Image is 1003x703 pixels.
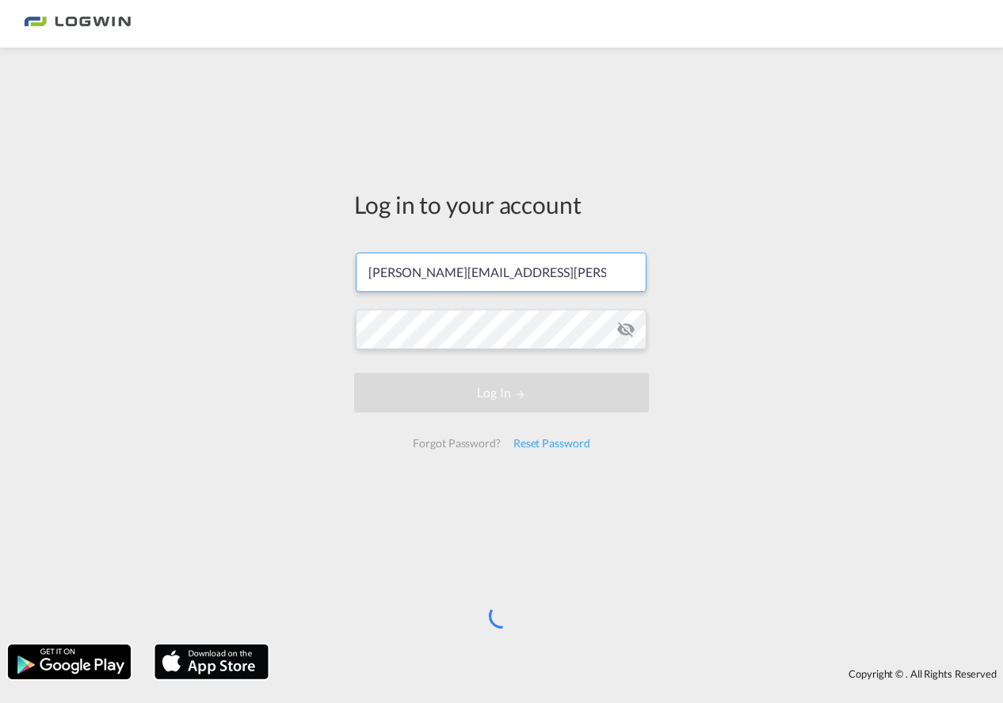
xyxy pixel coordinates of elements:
[356,253,646,292] input: Enter email/phone number
[354,188,649,221] div: Log in to your account
[354,373,649,412] button: LOGIN
[276,660,1003,687] div: Copyright © . All Rights Reserved
[406,429,506,458] div: Forgot Password?
[6,643,132,681] img: google.png
[24,6,131,42] img: 2761ae10d95411efa20a1f5e0282d2d7.png
[507,429,597,458] div: Reset Password
[616,320,635,339] md-icon: icon-eye-off
[153,643,270,681] img: apple.png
